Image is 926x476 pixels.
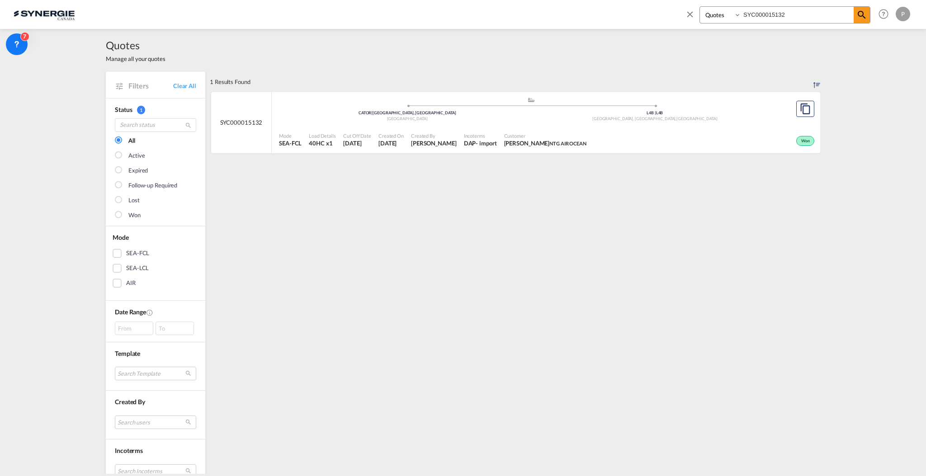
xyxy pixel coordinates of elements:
[309,132,336,139] span: Load Details
[106,55,165,63] span: Manage all your quotes
[504,139,586,147] span: Ian Shufflebotham NTG AIR OCEAN
[378,132,404,139] span: Created On
[371,110,373,115] span: |
[813,72,820,92] div: Sort by: Created On
[411,132,457,139] span: Created By
[685,9,695,19] md-icon: icon-close
[113,264,198,273] md-checkbox: SEA-LCL
[220,118,263,126] span: SYC000015132
[115,308,146,316] span: Date Range
[309,139,336,147] span: 40HC x 1
[128,196,140,205] div: Lost
[685,6,699,28] span: icon-close
[137,106,145,114] span: 1
[128,81,173,91] span: Filters
[876,6,891,22] span: Help
[279,139,302,147] span: SEA-FCL
[115,398,145,406] span: Created By
[896,7,910,21] div: P
[656,110,663,115] span: L4B
[210,72,250,92] div: 1 Results Found
[128,151,145,160] div: Active
[279,132,302,139] span: Mode
[106,38,165,52] span: Quotes
[411,139,457,147] span: Pablo Gomez Saldarriaga
[387,116,428,121] span: [GEOGRAPHIC_DATA]
[343,132,371,139] span: Cut Off Date
[115,106,132,113] span: Status
[592,116,676,121] span: [GEOGRAPHIC_DATA], [GEOGRAPHIC_DATA]
[741,7,854,23] input: Enter Quotation Number
[647,110,656,115] span: L4B
[113,233,129,241] span: Mode
[876,6,896,23] div: Help
[126,279,136,288] div: AIR
[800,103,811,114] md-icon: assets/icons/custom/copyQuote.svg
[113,279,198,288] md-checkbox: AIR
[526,98,537,102] md-icon: assets/icons/custom/ship-fill.svg
[115,118,196,132] input: Search status
[115,322,196,335] span: From To
[796,136,814,146] div: Won
[128,211,141,220] div: Won
[359,110,456,115] span: CATOR [GEOGRAPHIC_DATA], [GEOGRAPHIC_DATA]
[549,140,586,146] span: NTG AIR OCEAN
[128,136,135,145] div: All
[343,139,371,147] span: 29 Sep 2025
[464,132,497,139] span: Incoterms
[115,322,153,335] div: From
[211,92,820,154] div: SYC000015132 assets/icons/custom/ship-fill.svgassets/icons/custom/roll-o-plane.svgOriginToronto, ...
[173,82,196,90] a: Clear All
[156,322,194,335] div: To
[115,105,196,114] div: Status 1
[476,139,496,147] div: - import
[856,9,867,20] md-icon: icon-magnify
[115,447,143,454] span: Incoterms
[378,139,404,147] span: 29 Sep 2025
[14,4,75,24] img: 1f56c880d42311ef80fc7dca854c8e59.png
[126,264,149,273] div: SEA-LCL
[854,7,870,23] span: icon-magnify
[185,122,192,129] md-icon: icon-magnify
[7,429,38,462] iframe: Chat
[676,116,676,121] span: ,
[504,132,586,139] span: Customer
[113,249,198,258] md-checkbox: SEA-FCL
[655,110,656,115] span: |
[128,181,177,190] div: Follow-up Required
[126,249,149,258] div: SEA-FCL
[115,350,140,357] span: Template
[128,166,148,175] div: Expired
[146,309,153,316] md-icon: Created On
[676,116,717,121] span: [GEOGRAPHIC_DATA]
[464,139,497,147] div: DAP import
[796,101,814,117] button: Copy Quote
[801,138,812,145] span: Won
[464,139,476,147] div: DAP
